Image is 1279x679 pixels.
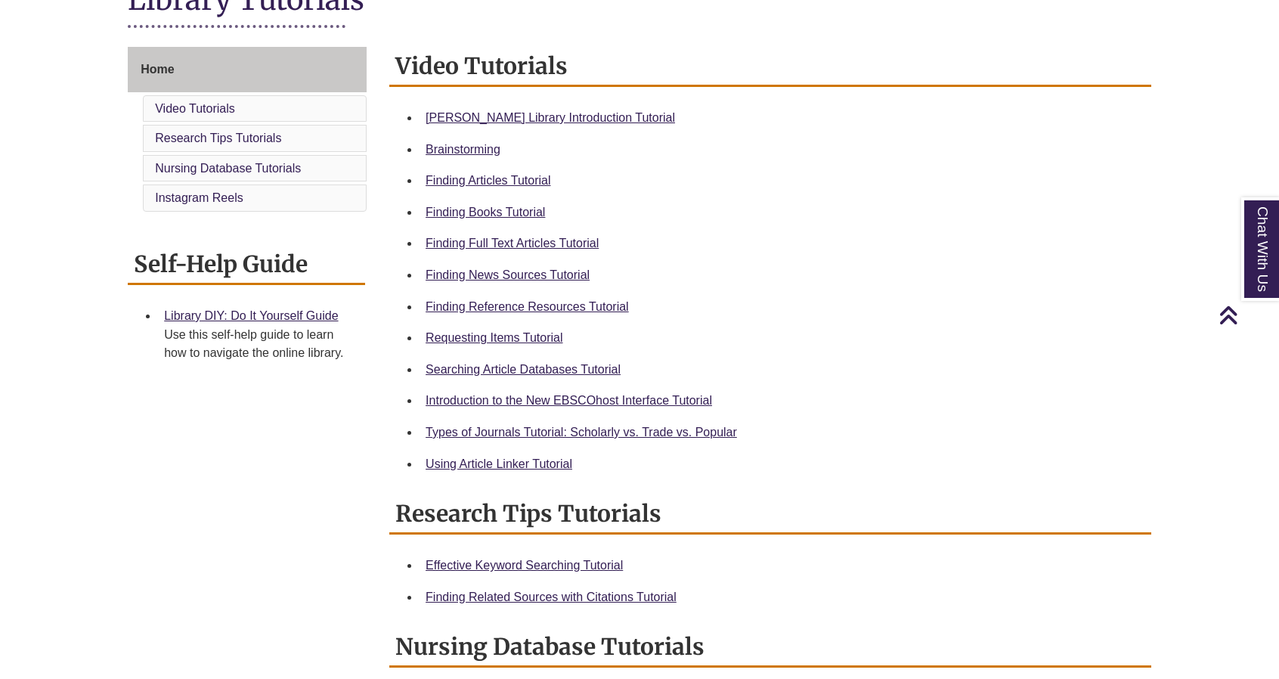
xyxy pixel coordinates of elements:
div: Guide Page Menu [128,47,367,215]
div: Use this self-help guide to learn how to navigate the online library. [164,326,353,362]
a: Finding Reference Resources Tutorial [426,300,629,313]
a: Library DIY: Do It Yourself Guide [164,309,338,322]
a: Brainstorming [426,143,500,156]
a: Searching Article Databases Tutorial [426,363,621,376]
a: Finding Full Text Articles Tutorial [426,237,599,250]
a: Requesting Items Tutorial [426,331,562,344]
a: Types of Journals Tutorial: Scholarly vs. Trade vs. Popular [426,426,737,439]
a: Finding Articles Tutorial [426,174,550,187]
a: Using Article Linker Tutorial [426,457,572,470]
a: Effective Keyword Searching Tutorial [426,559,623,572]
h2: Research Tips Tutorials [389,495,1151,535]
a: Finding News Sources Tutorial [426,268,590,281]
h2: Video Tutorials [389,47,1151,87]
h2: Nursing Database Tutorials [389,628,1151,668]
span: Home [141,63,174,76]
a: Nursing Database Tutorials [155,162,301,175]
a: Finding Related Sources with Citations Tutorial [426,591,677,603]
a: [PERSON_NAME] Library Introduction Tutorial [426,111,675,124]
a: Back to Top [1219,305,1275,325]
a: Home [128,47,367,92]
a: Research Tips Tutorials [155,132,281,144]
a: Introduction to the New EBSCOhost Interface Tutorial [426,394,712,407]
a: Video Tutorials [155,102,235,115]
a: Instagram Reels [155,191,243,204]
a: Finding Books Tutorial [426,206,545,219]
h2: Self-Help Guide [128,245,365,285]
